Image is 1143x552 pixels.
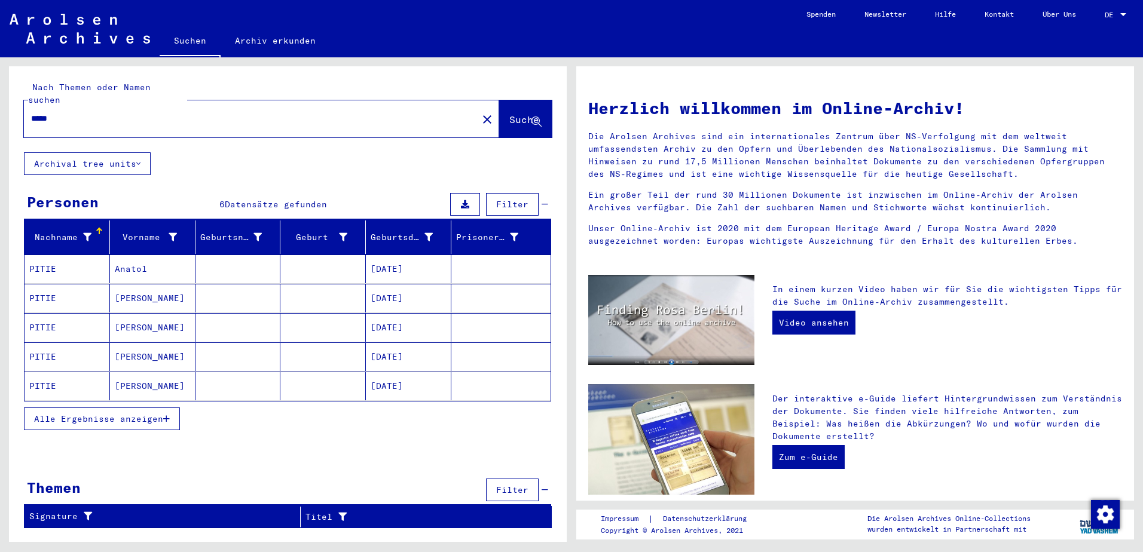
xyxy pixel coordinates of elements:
[601,513,761,525] div: |
[110,372,195,400] mat-cell: [PERSON_NAME]
[486,479,539,501] button: Filter
[366,372,451,400] mat-cell: [DATE]
[772,445,845,469] a: Zum e-Guide
[305,507,537,526] div: Titel
[110,342,195,371] mat-cell: [PERSON_NAME]
[285,228,365,247] div: Geburt‏
[366,313,451,342] mat-cell: [DATE]
[1091,500,1120,529] img: Zustimmung ändern
[28,82,151,105] mat-label: Nach Themen oder Namen suchen
[366,254,451,283] mat-cell: [DATE]
[195,220,281,254] mat-header-cell: Geburtsname
[29,507,300,526] div: Signature
[456,231,518,244] div: Prisoner #
[456,228,536,247] div: Prisoner #
[110,313,195,342] mat-cell: [PERSON_NAME]
[366,220,451,254] mat-header-cell: Geburtsdatum
[115,228,195,247] div: Vorname
[1077,509,1122,539] img: yv_logo.png
[867,524,1031,535] p: wurden entwickelt in Partnerschaft mit
[200,231,262,244] div: Geburtsname
[25,372,110,400] mat-cell: PITIE
[29,510,285,523] div: Signature
[27,477,81,498] div: Themen
[34,413,163,424] span: Alle Ergebnisse anzeigen
[366,342,451,371] mat-cell: [DATE]
[24,407,180,430] button: Alle Ergebnisse anzeigen
[588,275,754,365] img: video.jpg
[1090,499,1119,528] div: Zustimmung ändern
[499,100,552,137] button: Suche
[221,26,330,55] a: Archiv erkunden
[588,130,1122,180] p: Die Arolsen Archives sind ein internationales Zentrum über NS-Verfolgung mit dem weltweit umfasse...
[496,199,528,210] span: Filter
[115,231,177,244] div: Vorname
[29,231,91,244] div: Nachname
[588,96,1122,121] h1: Herzlich willkommen im Online-Archiv!
[10,14,150,44] img: Arolsen_neg.svg
[25,342,110,371] mat-cell: PITIE
[225,199,327,210] span: Datensätze gefunden
[110,254,195,283] mat-cell: Anatol
[25,220,110,254] mat-header-cell: Nachname
[653,513,761,525] a: Datenschutzerklärung
[480,112,494,127] mat-icon: close
[25,254,110,283] mat-cell: PITIE
[110,284,195,312] mat-cell: [PERSON_NAME]
[772,311,855,335] a: Video ansehen
[285,231,347,244] div: Geburt‏
[475,107,499,131] button: Clear
[601,513,648,525] a: Impressum
[27,191,99,213] div: Personen
[366,284,451,312] mat-cell: [DATE]
[29,228,109,247] div: Nachname
[772,283,1122,308] p: In einem kurzen Video haben wir für Sie die wichtigsten Tipps für die Suche im Online-Archiv zusa...
[371,228,451,247] div: Geburtsdatum
[25,313,110,342] mat-cell: PITIE
[110,220,195,254] mat-header-cell: Vorname
[486,193,539,216] button: Filter
[588,384,754,495] img: eguide.jpg
[772,392,1122,443] p: Der interaktive e-Guide liefert Hintergrundwissen zum Verständnis der Dokumente. Sie finden viele...
[371,231,433,244] div: Geburtsdatum
[1105,11,1118,19] span: DE
[588,189,1122,214] p: Ein großer Teil der rund 30 Millionen Dokumente ist inzwischen im Online-Archiv der Arolsen Archi...
[280,220,366,254] mat-header-cell: Geburt‏
[160,26,221,57] a: Suchen
[867,513,1031,524] p: Die Arolsen Archives Online-Collections
[509,114,539,125] span: Suche
[305,511,522,523] div: Titel
[451,220,551,254] mat-header-cell: Prisoner #
[601,525,761,536] p: Copyright © Arolsen Archives, 2021
[588,222,1122,247] p: Unser Online-Archiv ist 2020 mit dem European Heritage Award / Europa Nostra Award 2020 ausgezeic...
[24,152,151,175] button: Archival tree units
[25,284,110,312] mat-cell: PITIE
[496,484,528,495] span: Filter
[219,199,225,210] span: 6
[200,228,280,247] div: Geburtsname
